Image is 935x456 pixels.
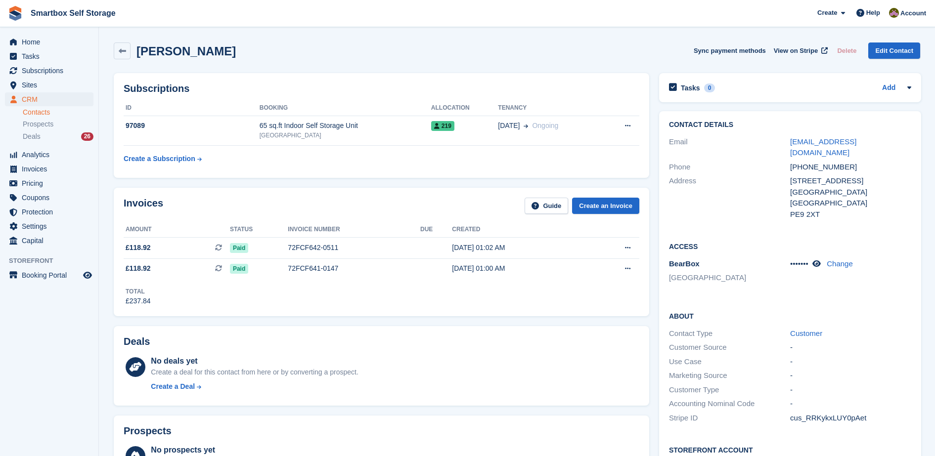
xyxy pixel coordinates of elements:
[230,264,248,274] span: Paid
[22,35,81,49] span: Home
[694,42,766,59] button: Sync payment methods
[288,222,420,238] th: Invoice number
[136,44,236,58] h2: [PERSON_NAME]
[790,413,911,424] div: cus_RRKykxLUY0pAet
[790,398,911,410] div: -
[22,176,81,190] span: Pricing
[790,187,911,198] div: [GEOGRAPHIC_DATA]
[5,78,93,92] a: menu
[5,176,93,190] a: menu
[126,243,151,253] span: £118.92
[5,92,93,106] a: menu
[827,259,853,268] a: Change
[889,8,899,18] img: Kayleigh Devlin
[23,132,41,141] span: Deals
[420,222,452,238] th: Due
[22,162,81,176] span: Invoices
[23,119,93,129] a: Prospects
[868,42,920,59] a: Edit Contact
[23,108,93,117] a: Contacts
[669,413,790,424] div: Stripe ID
[525,198,568,214] a: Guide
[431,100,498,116] th: Allocation
[151,367,358,377] div: Create a deal for this contact from here or by converting a prospect.
[151,381,195,392] div: Create a Deal
[790,137,856,157] a: [EMAIL_ADDRESS][DOMAIN_NAME]
[5,268,93,282] a: menu
[23,131,93,142] a: Deals 26
[230,222,288,238] th: Status
[22,92,81,106] span: CRM
[23,120,53,129] span: Prospects
[866,8,880,18] span: Help
[82,269,93,281] a: Preview store
[790,162,911,173] div: [PHONE_NUMBER]
[774,46,818,56] span: View on Stripe
[790,384,911,396] div: -
[5,219,93,233] a: menu
[790,356,911,368] div: -
[452,222,586,238] th: Created
[669,384,790,396] div: Customer Type
[790,209,911,220] div: PE9 2XT
[498,121,520,131] span: [DATE]
[22,234,81,248] span: Capital
[900,8,926,18] span: Account
[9,256,98,266] span: Storefront
[452,263,586,274] div: [DATE] 01:00 AM
[5,191,93,205] a: menu
[5,35,93,49] a: menu
[669,398,790,410] div: Accounting Nominal Code
[5,49,93,63] a: menu
[669,342,790,353] div: Customer Source
[124,100,260,116] th: ID
[669,370,790,381] div: Marketing Source
[817,8,837,18] span: Create
[669,445,911,455] h2: Storefront Account
[22,49,81,63] span: Tasks
[833,42,860,59] button: Delete
[124,198,163,214] h2: Invoices
[22,78,81,92] span: Sites
[669,121,911,129] h2: Contact Details
[669,259,700,268] span: BearBox
[452,243,586,253] div: [DATE] 01:02 AM
[790,342,911,353] div: -
[8,6,23,21] img: stora-icon-8386f47178a22dfd0bd8f6a31ec36ba5ce8667c1dd55bd0f319d3a0aa187defe.svg
[790,329,822,337] a: Customer
[669,356,790,368] div: Use Case
[498,100,603,116] th: Tenancy
[288,243,420,253] div: 72FCF642-0511
[669,136,790,159] div: Email
[669,311,911,321] h2: About
[5,205,93,219] a: menu
[572,198,639,214] a: Create an Invoice
[260,121,431,131] div: 65 sq.ft Indoor Self Storage Unit
[230,243,248,253] span: Paid
[126,287,151,296] div: Total
[669,272,790,284] li: [GEOGRAPHIC_DATA]
[151,444,362,456] div: No prospects yet
[22,191,81,205] span: Coupons
[431,121,454,131] span: 219
[124,83,639,94] h2: Subscriptions
[669,162,790,173] div: Phone
[260,131,431,140] div: [GEOGRAPHIC_DATA]
[22,64,81,78] span: Subscriptions
[5,162,93,176] a: menu
[5,64,93,78] a: menu
[260,100,431,116] th: Booking
[124,150,202,168] a: Create a Subscription
[669,241,911,251] h2: Access
[81,132,93,141] div: 26
[669,175,790,220] div: Address
[126,296,151,306] div: £237.84
[532,122,558,129] span: Ongoing
[5,234,93,248] a: menu
[22,268,81,282] span: Booking Portal
[790,259,808,268] span: •••••••
[151,355,358,367] div: No deals yet
[22,205,81,219] span: Protection
[5,148,93,162] a: menu
[124,154,195,164] div: Create a Subscription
